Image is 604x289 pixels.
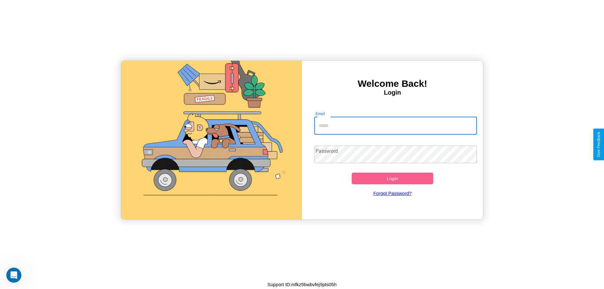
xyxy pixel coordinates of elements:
[352,173,433,184] button: Login
[6,268,21,283] iframe: Intercom live chat
[311,184,474,202] a: Forgot Password?
[121,61,302,220] img: gif
[302,78,483,89] h3: Welcome Back!
[267,280,337,289] p: Support ID: mfkz5bwbvfej9pts05h
[302,89,483,96] h4: Login
[596,132,601,157] div: Give Feedback
[316,111,325,116] label: Email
